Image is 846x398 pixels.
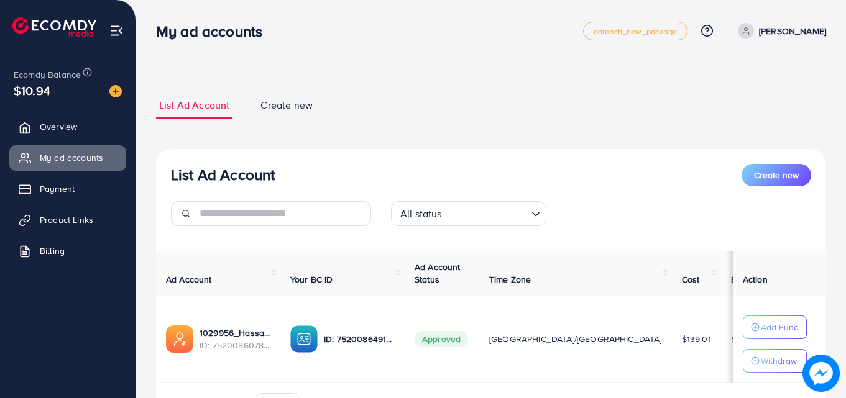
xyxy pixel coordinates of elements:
span: Ecomdy Balance [14,68,81,81]
h3: List Ad Account [171,166,275,184]
span: All status [398,205,444,223]
span: Ad Account [166,273,212,286]
p: [PERSON_NAME] [759,24,826,38]
span: Payment [40,183,75,195]
span: Your BC ID [290,273,333,286]
span: Create new [260,98,313,112]
span: adreach_new_package [594,27,677,35]
input: Search for option [446,202,526,223]
span: Create new [754,169,799,181]
img: ic-ads-acc.e4c84228.svg [166,325,193,353]
img: menu [109,24,124,38]
span: Approved [415,331,468,347]
span: Cost [682,273,700,286]
button: Withdraw [743,349,807,373]
div: <span class='underline'>1029956_Hassam_1750906624197</span></br>7520086078024515591 [200,327,270,352]
span: $139.01 [682,333,711,345]
a: Billing [9,238,126,263]
img: ic-ba-acc.ded83a64.svg [290,325,318,353]
span: My ad accounts [40,152,103,164]
span: List Ad Account [159,98,229,112]
button: Create new [742,164,811,186]
a: Product Links [9,207,126,232]
a: Overview [9,114,126,139]
span: Overview [40,120,77,133]
a: adreach_new_package [583,22,687,40]
a: My ad accounts [9,145,126,170]
span: Product Links [40,214,93,226]
div: Search for option [391,201,546,226]
span: [GEOGRAPHIC_DATA]/[GEOGRAPHIC_DATA] [489,333,662,345]
span: Time Zone [489,273,531,286]
img: image [802,355,840,392]
a: Payment [9,176,126,201]
img: image [109,85,122,97]
span: Action [743,273,768,286]
a: 1029956_Hassam_1750906624197 [200,327,270,339]
button: Add Fund [743,315,807,339]
h3: My ad accounts [156,22,272,40]
p: Withdraw [761,353,797,368]
span: ID: 7520086078024515591 [200,339,270,351]
p: ID: 7520086491469692945 [324,332,395,346]
span: $10.94 [14,81,50,99]
span: Ad Account Status [415,261,461,286]
a: [PERSON_NAME] [733,23,826,39]
span: Billing [40,245,65,257]
img: logo [12,17,96,37]
p: Add Fund [761,320,799,335]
